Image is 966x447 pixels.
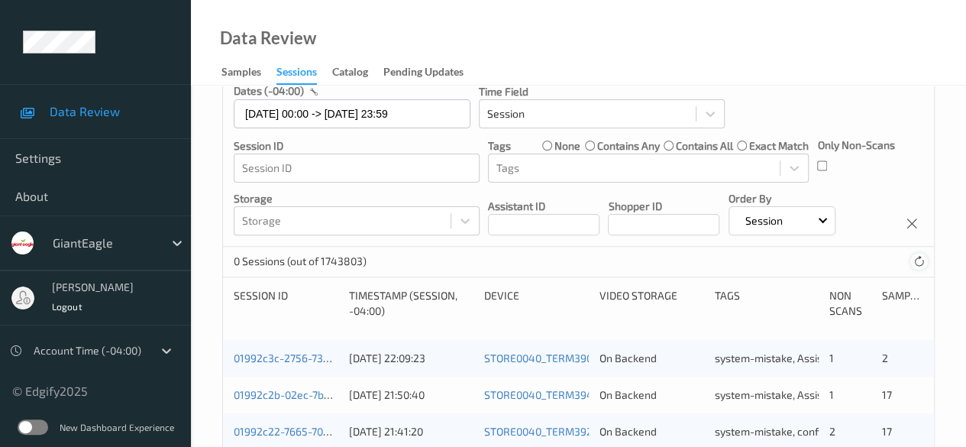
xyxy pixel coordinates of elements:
p: Only Non-Scans [817,138,894,153]
a: STORE0040_TERM390 [484,351,593,364]
div: Sessions [276,64,317,85]
span: 17 [881,425,891,438]
a: 01992c2b-02ec-7b48-be3e-9cc9405c3d8a [234,388,444,401]
div: Catalog [332,64,368,83]
div: [DATE] 22:09:23 [349,351,474,366]
a: STORE0040_TERM392 [484,425,593,438]
a: 01992c3c-2756-73dd-85e1-fba29f0f0deb [234,351,435,364]
a: Pending Updates [383,62,479,83]
div: Pending Updates [383,64,464,83]
div: Timestamp (Session, -04:00) [349,288,474,319]
div: Data Review [220,31,316,46]
p: Order By [729,191,835,206]
span: 17 [881,388,891,401]
a: Sessions [276,62,332,85]
div: Samples [221,64,261,83]
span: 2 [829,425,835,438]
div: Samples [881,288,923,319]
label: contains any [596,138,659,154]
a: Samples [221,62,276,83]
div: Non Scans [829,288,871,319]
div: Session ID [234,288,338,319]
span: 1 [829,388,834,401]
div: [DATE] 21:41:20 [349,424,474,439]
p: dates (-04:00) [234,83,304,99]
p: Session [740,213,788,228]
div: On Backend [599,387,704,403]
div: On Backend [599,351,704,366]
div: Video Storage [599,288,704,319]
label: none [554,138,580,154]
p: Storage [234,191,480,206]
div: [DATE] 21:50:40 [349,387,474,403]
a: Catalog [332,62,383,83]
p: 0 Sessions (out of 1743803) [234,254,367,269]
div: Tags [714,288,819,319]
div: On Backend [599,424,704,439]
span: 1 [829,351,834,364]
p: Assistant ID [488,199,599,214]
p: Tags [488,138,511,154]
p: Shopper ID [608,199,719,214]
div: Device [484,288,589,319]
p: Time Field [479,84,725,99]
span: 2 [881,351,887,364]
label: exact match [749,138,809,154]
label: contains all [676,138,733,154]
a: 01992c22-7665-70b2-9a48-68651eade678 [234,425,443,438]
p: Session ID [234,138,480,154]
a: STORE0040_TERM394 [484,388,593,401]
